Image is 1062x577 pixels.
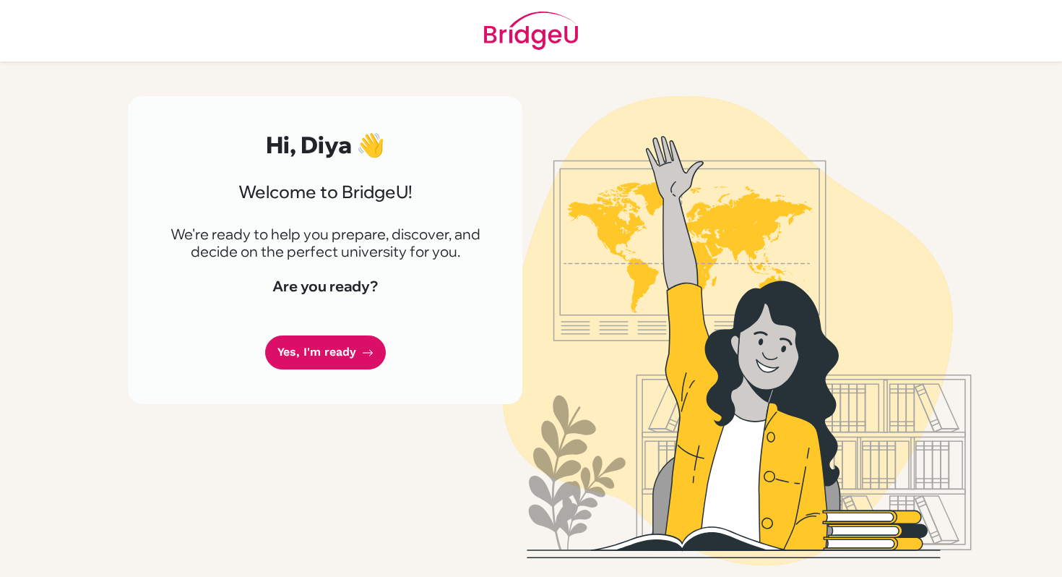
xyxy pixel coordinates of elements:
[163,278,488,295] h4: Are you ready?
[163,181,488,202] h3: Welcome to BridgeU!
[163,226,488,260] p: We're ready to help you prepare, discover, and decide on the perfect university for you.
[163,131,488,158] h2: Hi, Diya 👋
[265,335,386,369] a: Yes, I'm ready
